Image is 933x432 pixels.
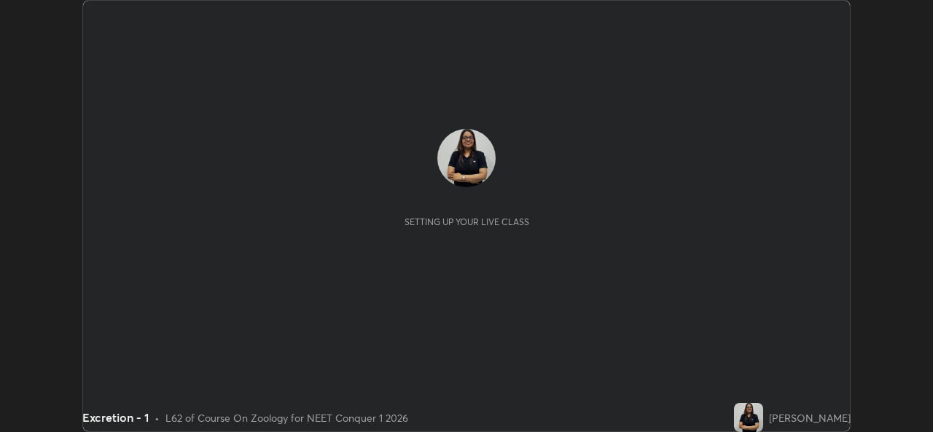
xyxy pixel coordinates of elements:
[405,216,529,227] div: Setting up your live class
[165,410,408,425] div: L62 of Course On Zoology for NEET Conquer 1 2026
[155,410,160,425] div: •
[734,403,763,432] img: c6438dad0c3c4b4ca32903e77dc45fa4.jpg
[82,409,149,426] div: Excretion - 1
[437,129,496,187] img: c6438dad0c3c4b4ca32903e77dc45fa4.jpg
[769,410,851,425] div: [PERSON_NAME]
